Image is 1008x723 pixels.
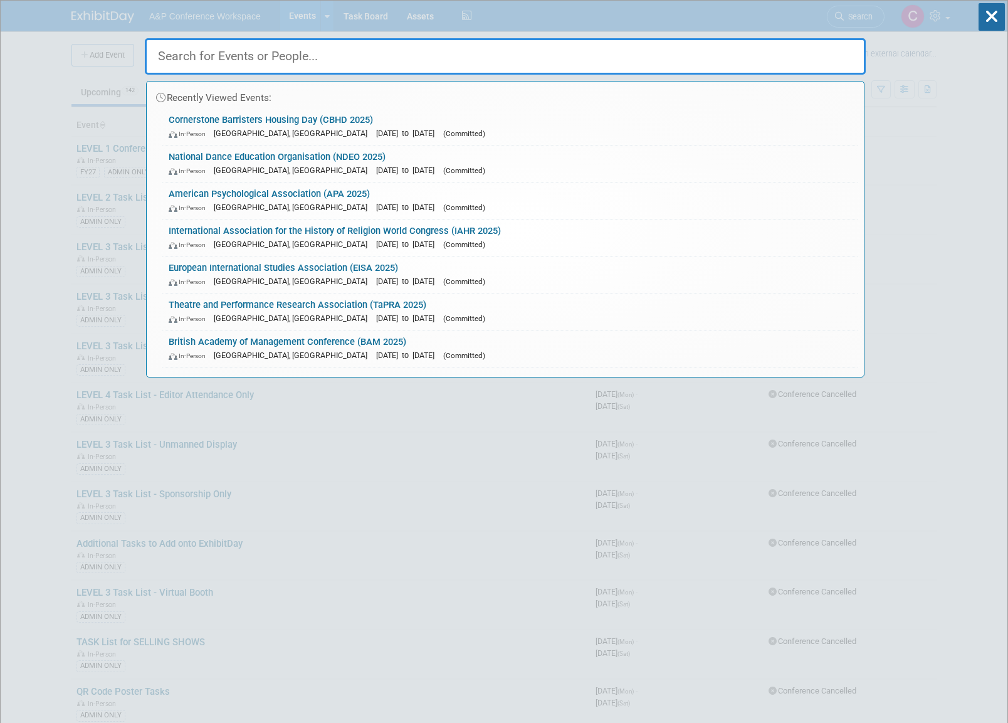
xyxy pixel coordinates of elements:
div: Recently Viewed Events: [153,82,858,108]
span: [GEOGRAPHIC_DATA], [GEOGRAPHIC_DATA] [214,203,374,212]
span: [DATE] to [DATE] [376,240,441,249]
span: [GEOGRAPHIC_DATA], [GEOGRAPHIC_DATA] [214,129,374,138]
span: [DATE] to [DATE] [376,314,441,323]
span: In-Person [169,278,211,286]
span: [DATE] to [DATE] [376,351,441,360]
a: American Psychological Association (APA 2025) In-Person [GEOGRAPHIC_DATA], [GEOGRAPHIC_DATA] [DAT... [162,182,858,219]
span: (Committed) [443,277,485,286]
span: [GEOGRAPHIC_DATA], [GEOGRAPHIC_DATA] [214,277,374,286]
span: In-Person [169,204,211,212]
span: (Committed) [443,314,485,323]
span: [GEOGRAPHIC_DATA], [GEOGRAPHIC_DATA] [214,351,374,360]
a: International Association for the History of Religion World Congress (IAHR 2025) In-Person [GEOGR... [162,219,858,256]
span: In-Person [169,352,211,360]
input: Search for Events or People... [145,38,866,75]
span: [DATE] to [DATE] [376,277,441,286]
span: In-Person [169,130,211,138]
a: Cornerstone Barristers Housing Day (CBHD 2025) In-Person [GEOGRAPHIC_DATA], [GEOGRAPHIC_DATA] [DA... [162,108,858,145]
span: (Committed) [443,166,485,175]
span: (Committed) [443,351,485,360]
span: [DATE] to [DATE] [376,129,441,138]
a: National Dance Education Organisation (NDEO 2025) In-Person [GEOGRAPHIC_DATA], [GEOGRAPHIC_DATA] ... [162,145,858,182]
a: Theatre and Performance Research Association (TaPRA 2025) In-Person [GEOGRAPHIC_DATA], [GEOGRAPHI... [162,293,858,330]
span: [GEOGRAPHIC_DATA], [GEOGRAPHIC_DATA] [214,240,374,249]
span: In-Person [169,241,211,249]
span: [DATE] to [DATE] [376,203,441,212]
span: In-Person [169,315,211,323]
a: European International Studies Association (EISA 2025) In-Person [GEOGRAPHIC_DATA], [GEOGRAPHIC_D... [162,256,858,293]
a: British Academy of Management Conference (BAM 2025) In-Person [GEOGRAPHIC_DATA], [GEOGRAPHIC_DATA... [162,330,858,367]
span: [GEOGRAPHIC_DATA], [GEOGRAPHIC_DATA] [214,314,374,323]
span: (Committed) [443,129,485,138]
span: (Committed) [443,203,485,212]
span: [GEOGRAPHIC_DATA], [GEOGRAPHIC_DATA] [214,166,374,175]
span: (Committed) [443,240,485,249]
span: In-Person [169,167,211,175]
span: [DATE] to [DATE] [376,166,441,175]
